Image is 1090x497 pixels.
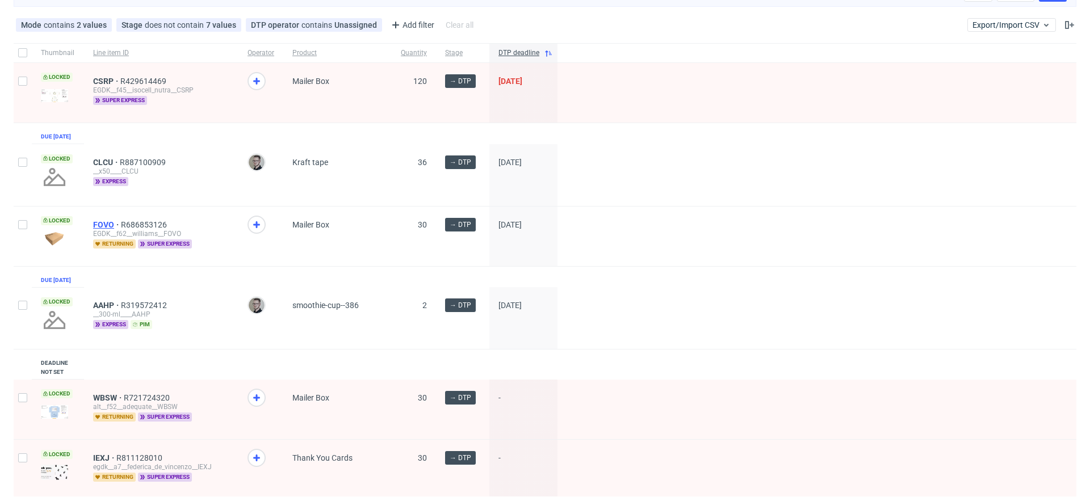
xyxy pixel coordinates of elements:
span: 30 [418,453,427,462]
span: → DTP [450,220,471,230]
span: Locked [41,389,73,398]
div: egdk__a7__federica_de_vincenzo__IEXJ [93,462,229,471]
div: alt__f52__adequate__WBSW [93,402,229,411]
img: Krystian Gaza [249,297,265,313]
span: [DATE] [498,158,522,167]
span: does not contain [145,20,206,30]
span: Thank You Cards [292,453,353,462]
a: R319572412 [121,301,169,310]
span: 2 [422,301,427,310]
div: __x50____CLCU [93,167,229,176]
span: Mailer Box [292,393,329,402]
span: [DATE] [498,301,522,310]
a: FOVO [93,220,121,229]
span: → DTP [450,76,471,86]
button: Export/Import CSV [967,18,1056,32]
div: __300-ml____AAHP [93,310,229,319]
span: Locked [41,154,73,163]
span: → DTP [450,393,471,403]
div: Clear all [443,17,476,33]
img: version_two_editor_design.png [41,89,68,102]
a: IEXJ [93,453,116,462]
span: Thumbnail [41,48,75,58]
span: express [93,320,128,329]
img: no_design.png [41,163,68,191]
span: → DTP [450,157,471,167]
img: Krystian Gaza [249,154,265,170]
span: returning [93,412,136,422]
span: Stage [121,20,145,30]
span: Quantity [401,48,427,58]
img: no_design.png [41,306,68,334]
div: 7 values [206,20,236,30]
div: 2 values [77,20,107,30]
span: contains [301,20,334,30]
span: 36 [418,158,427,167]
span: 30 [418,220,427,229]
div: EGDK__f62__williams__FOVO [93,229,229,238]
span: Locked [41,297,73,306]
a: R721724320 [124,393,172,402]
span: smoothie-cup--386 [292,301,359,310]
span: → DTP [450,453,471,463]
span: returning [93,239,136,248]
a: AAHP [93,301,121,310]
span: Mailer Box [292,220,329,229]
a: R686853126 [121,220,169,229]
span: - [498,393,548,426]
div: Unassigned [334,20,377,30]
div: Due [DATE] [41,132,71,141]
span: super express [93,96,147,105]
span: Locked [41,450,73,459]
span: Line item ID [93,48,229,58]
span: express [93,177,128,186]
span: Stage [445,48,480,58]
span: Locked [41,216,73,225]
img: version_two_editor_design [41,465,68,480]
span: super express [138,239,192,248]
a: CSRP [93,77,120,86]
span: contains [44,20,77,30]
span: super express [138,412,192,422]
span: Export/Import CSV [972,20,1051,30]
span: DTP deadline [498,48,539,58]
span: Locked [41,73,73,82]
img: data [41,405,68,419]
img: data [41,231,68,246]
div: Due [DATE] [41,276,71,285]
span: Product [292,48,383,58]
span: [DATE] [498,220,522,229]
span: → DTP [450,300,471,310]
span: super express [138,473,192,482]
a: R811128010 [116,453,165,462]
span: [DATE] [498,77,522,86]
div: Deadline not set [41,359,75,377]
div: EGDK__f45__isocell_nutra__CSRP [93,86,229,95]
span: 120 [413,77,427,86]
span: Mailer Box [292,77,329,86]
div: Add filter [387,16,437,34]
span: Kraft tape [292,158,328,167]
a: WBSW [93,393,124,402]
span: DTP operator [251,20,301,30]
a: R429614469 [120,77,169,86]
a: CLCU [93,158,120,167]
a: R887100909 [120,158,168,167]
span: returning [93,473,136,482]
span: - [498,453,548,486]
span: 30 [418,393,427,402]
span: Operator [248,48,274,58]
span: pim [131,320,152,329]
